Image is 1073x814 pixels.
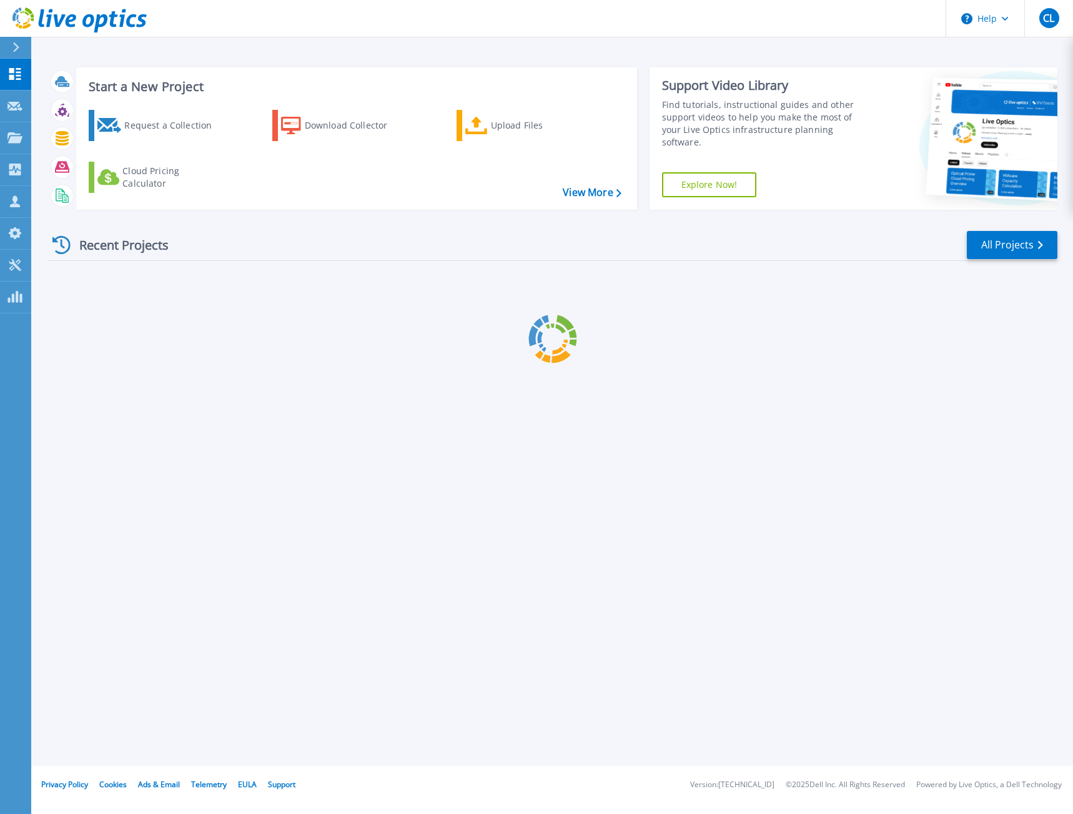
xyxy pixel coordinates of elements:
li: Powered by Live Optics, a Dell Technology [916,781,1062,789]
div: Find tutorials, instructional guides and other support videos to help you make the most of your L... [662,99,869,149]
li: Version: [TECHNICAL_ID] [690,781,774,789]
div: Recent Projects [48,230,185,260]
a: EULA [238,779,257,790]
div: Upload Files [491,113,591,138]
a: Request a Collection [89,110,228,141]
span: CL [1043,13,1054,23]
div: Cloud Pricing Calculator [122,165,222,190]
a: View More [563,187,621,199]
div: Request a Collection [124,113,224,138]
a: Cloud Pricing Calculator [89,162,228,193]
a: All Projects [967,231,1057,259]
a: Privacy Policy [41,779,88,790]
a: Telemetry [191,779,227,790]
a: Explore Now! [662,172,757,197]
li: © 2025 Dell Inc. All Rights Reserved [786,781,905,789]
div: Support Video Library [662,77,869,94]
a: Download Collector [272,110,412,141]
a: Cookies [99,779,127,790]
a: Ads & Email [138,779,180,790]
div: Download Collector [305,113,405,138]
a: Support [268,779,295,790]
a: Upload Files [457,110,596,141]
h3: Start a New Project [89,80,621,94]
